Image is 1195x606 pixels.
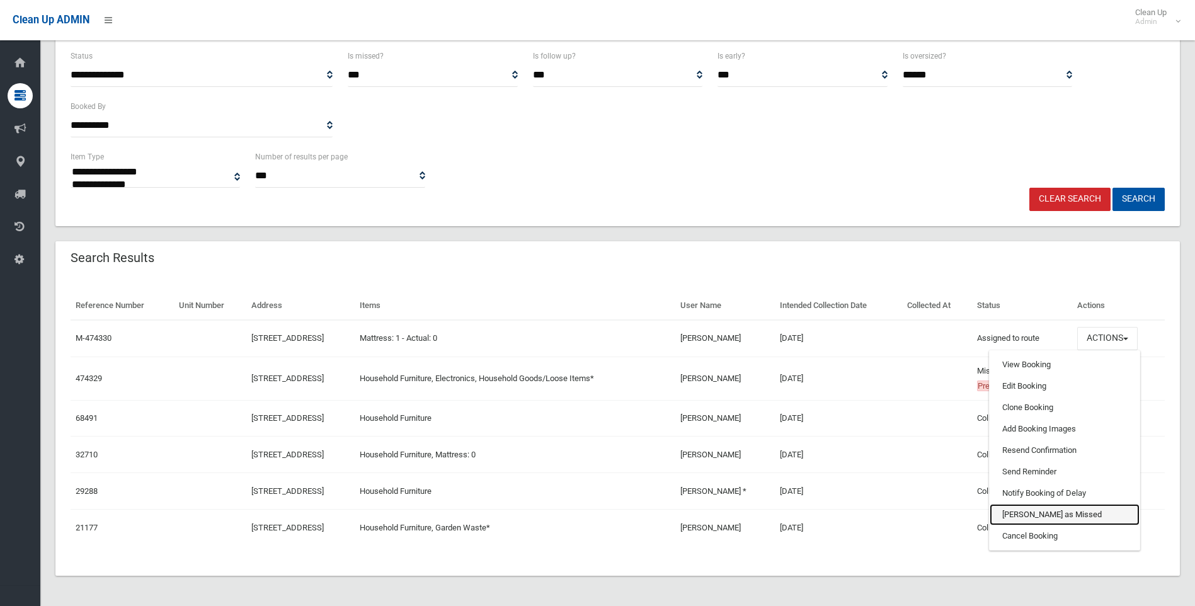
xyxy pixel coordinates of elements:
[355,510,675,546] td: Household Furniture, Garden Waste*
[675,437,775,473] td: [PERSON_NAME]
[251,486,324,496] a: [STREET_ADDRESS]
[775,510,902,546] td: [DATE]
[775,320,902,357] td: [DATE]
[972,292,1072,320] th: Status
[990,375,1140,397] a: Edit Booking
[675,473,775,510] td: [PERSON_NAME] *
[355,473,675,510] td: Household Furniture
[972,400,1072,437] td: Collected
[251,374,324,383] a: [STREET_ADDRESS]
[76,413,98,423] a: 68491
[775,292,902,320] th: Intended Collection Date
[990,397,1140,418] a: Clone Booking
[13,14,89,26] span: Clean Up ADMIN
[990,504,1140,525] a: [PERSON_NAME] as Missed
[675,357,775,400] td: [PERSON_NAME]
[1135,17,1167,26] small: Admin
[990,418,1140,440] a: Add Booking Images
[990,483,1140,504] a: Notify Booking of Delay
[902,292,972,320] th: Collected At
[675,510,775,546] td: [PERSON_NAME]
[251,413,324,423] a: [STREET_ADDRESS]
[76,450,98,459] a: 32710
[348,49,384,63] label: Is missed?
[355,437,675,473] td: Household Furniture, Mattress: 0
[718,49,745,63] label: Is early?
[972,473,1072,510] td: Collected
[990,461,1140,483] a: Send Reminder
[972,320,1072,357] td: Assigned to route
[355,400,675,437] td: Household Furniture
[251,450,324,459] a: [STREET_ADDRESS]
[71,100,106,113] label: Booked By
[355,320,675,357] td: Mattress: 1 - Actual: 0
[972,437,1072,473] td: Collected
[903,49,946,63] label: Is oversized?
[775,473,902,510] td: [DATE]
[76,374,102,383] a: 474329
[775,400,902,437] td: [DATE]
[972,357,1072,400] td: Missed Collection
[71,150,104,164] label: Item Type
[174,292,246,320] th: Unit Number
[355,292,675,320] th: Items
[990,525,1140,547] a: Cancel Booking
[76,333,111,343] a: M-474330
[977,380,1043,391] span: Previously Missed
[775,437,902,473] td: [DATE]
[675,320,775,357] td: [PERSON_NAME]
[1077,327,1138,350] button: Actions
[1129,8,1179,26] span: Clean Up
[71,292,174,320] th: Reference Number
[990,354,1140,375] a: View Booking
[76,486,98,496] a: 29288
[1112,188,1165,211] button: Search
[1072,292,1165,320] th: Actions
[355,357,675,400] td: Household Furniture, Electronics, Household Goods/Loose Items*
[972,510,1072,546] td: Collected
[675,400,775,437] td: [PERSON_NAME]
[533,49,576,63] label: Is follow up?
[76,523,98,532] a: 21177
[675,292,775,320] th: User Name
[775,357,902,400] td: [DATE]
[255,150,348,164] label: Number of results per page
[71,49,93,63] label: Status
[990,440,1140,461] a: Resend Confirmation
[251,333,324,343] a: [STREET_ADDRESS]
[55,246,169,270] header: Search Results
[251,523,324,532] a: [STREET_ADDRESS]
[246,292,355,320] th: Address
[1029,188,1111,211] a: Clear Search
